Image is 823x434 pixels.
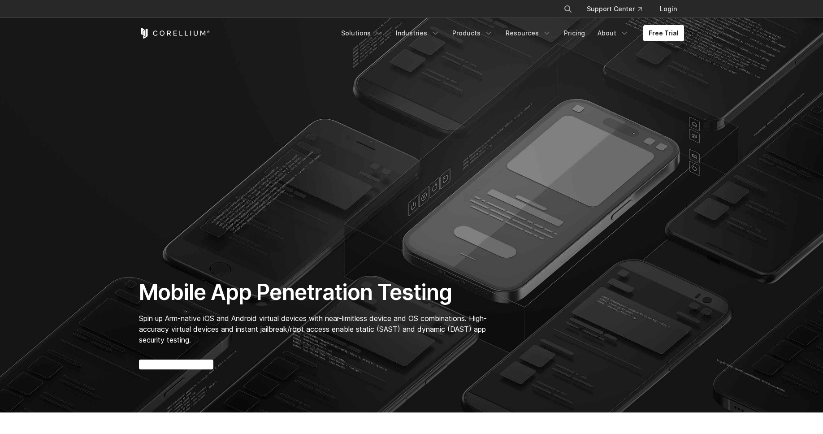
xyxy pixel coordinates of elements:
[553,1,684,17] div: Navigation Menu
[139,314,487,344] span: Spin up Arm-native iOS and Android virtual devices with near-limitless device and OS combinations...
[653,1,684,17] a: Login
[447,25,498,41] a: Products
[139,279,496,306] h1: Mobile App Penetration Testing
[139,28,210,39] a: Corellium Home
[643,25,684,41] a: Free Trial
[336,25,684,41] div: Navigation Menu
[336,25,389,41] a: Solutions
[500,25,557,41] a: Resources
[559,25,590,41] a: Pricing
[592,25,634,41] a: About
[580,1,649,17] a: Support Center
[560,1,576,17] button: Search
[390,25,445,41] a: Industries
